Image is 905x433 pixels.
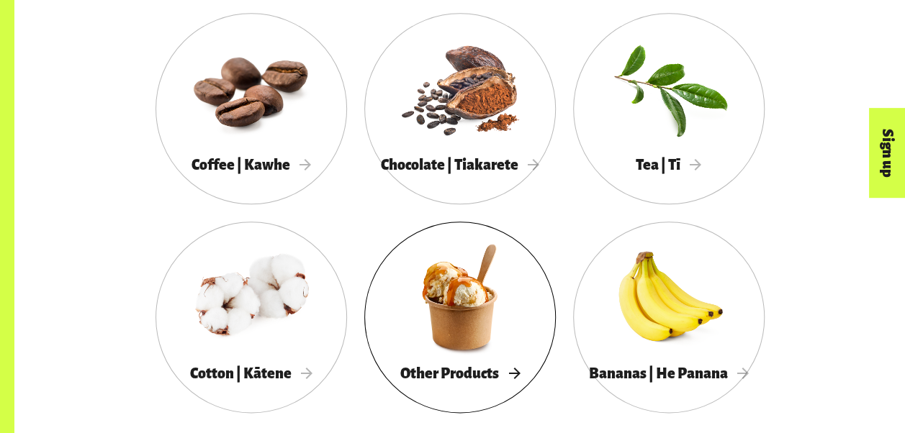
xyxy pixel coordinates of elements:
[364,222,556,413] a: Other Products
[573,222,765,413] a: Bananas | He Panana
[636,157,701,173] span: Tea | Tī
[381,157,539,173] span: Chocolate | Tiakarete
[192,157,311,173] span: Coffee | Kawhe
[589,365,749,381] span: Bananas | He Panana
[190,365,312,381] span: Cotton | Kātene
[573,13,765,204] a: Tea | Tī
[364,13,556,204] a: Chocolate | Tiakarete
[156,222,347,413] a: Cotton | Kātene
[400,365,520,381] span: Other Products
[156,13,347,204] a: Coffee | Kawhe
